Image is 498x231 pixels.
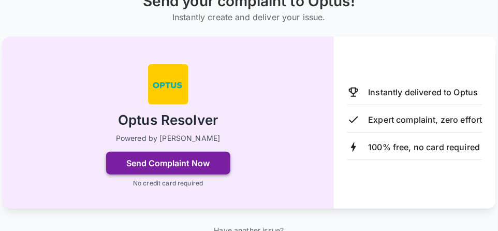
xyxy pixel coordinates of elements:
h2: Optus Resolver [118,111,218,129]
p: Powered by [PERSON_NAME] [116,133,221,143]
p: Expert complaint, zero effort [368,113,482,126]
h6: Instantly create and deliver your issue. [143,10,355,24]
p: No credit card required [133,179,203,188]
p: Instantly delivered to Optus [368,86,478,98]
button: Send Complaint Now [106,152,230,175]
p: 100% free, no card required [368,141,480,153]
img: Optus [148,64,189,105]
